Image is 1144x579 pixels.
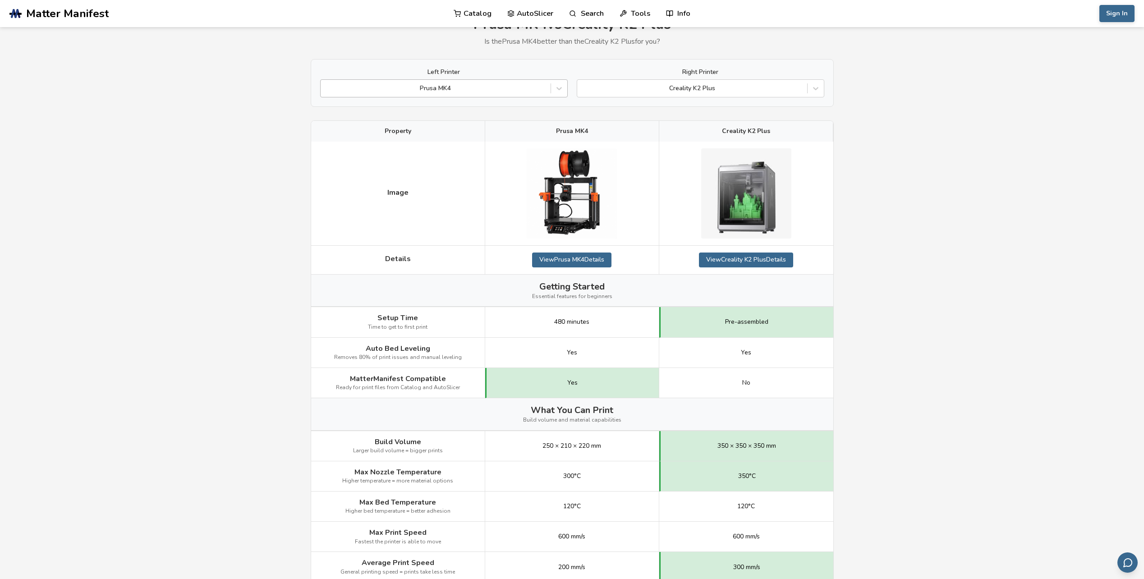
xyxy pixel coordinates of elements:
[366,345,430,353] span: Auto Bed Leveling
[738,473,756,480] span: 350°C
[531,405,613,415] span: What You Can Print
[342,478,453,484] span: Higher temperature = more material options
[532,294,612,300] span: Essential features for beginners
[375,438,421,446] span: Build Volume
[387,188,409,197] span: Image
[722,128,770,135] span: Creality K2 Plus
[567,349,577,356] span: Yes
[701,148,791,239] img: Creality K2 Plus
[334,354,462,361] span: Removes 80% of print issues and manual leveling
[345,508,450,515] span: Higher bed temperature = better adhesion
[336,385,460,391] span: Ready for print files from Catalog and AutoSlicer
[353,448,443,454] span: Larger build volume = bigger prints
[563,503,581,510] span: 120°C
[311,16,834,33] h1: Prusa MK4 vs Creality K2 Plus
[737,503,755,510] span: 120°C
[1117,552,1138,573] button: Send feedback via email
[350,375,446,383] span: MatterManifest Compatible
[320,69,568,76] label: Left Printer
[354,468,441,476] span: Max Nozzle Temperature
[355,539,441,545] span: Fastest the printer is able to move
[577,69,824,76] label: Right Printer
[554,318,589,326] span: 480 minutes
[582,85,583,92] input: Creality K2 Plus
[377,314,418,322] span: Setup Time
[527,148,617,239] img: Prusa MK4
[359,498,436,506] span: Max Bed Temperature
[733,564,760,571] span: 300 mm/s
[556,128,588,135] span: Prusa MK4
[311,37,834,46] p: Is the Prusa MK4 better than the Creality K2 Plus for you?
[385,128,411,135] span: Property
[369,528,427,537] span: Max Print Speed
[368,324,427,331] span: Time to get to first print
[539,281,605,292] span: Getting Started
[725,318,768,326] span: Pre-assembled
[542,442,601,450] span: 250 × 210 × 220 mm
[523,417,621,423] span: Build volume and material capabilities
[741,349,751,356] span: Yes
[717,442,776,450] span: 350 × 350 × 350 mm
[558,533,585,540] span: 600 mm/s
[567,379,578,386] span: Yes
[563,473,581,480] span: 300°C
[742,379,750,386] span: No
[26,7,109,20] span: Matter Manifest
[325,85,327,92] input: Prusa MK4
[385,255,411,263] span: Details
[1099,5,1135,22] button: Sign In
[733,533,760,540] span: 600 mm/s
[558,564,585,571] span: 200 mm/s
[532,253,611,267] a: ViewPrusa MK4Details
[340,569,455,575] span: General printing speed = prints take less time
[699,253,793,267] a: ViewCreality K2 PlusDetails
[362,559,434,567] span: Average Print Speed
